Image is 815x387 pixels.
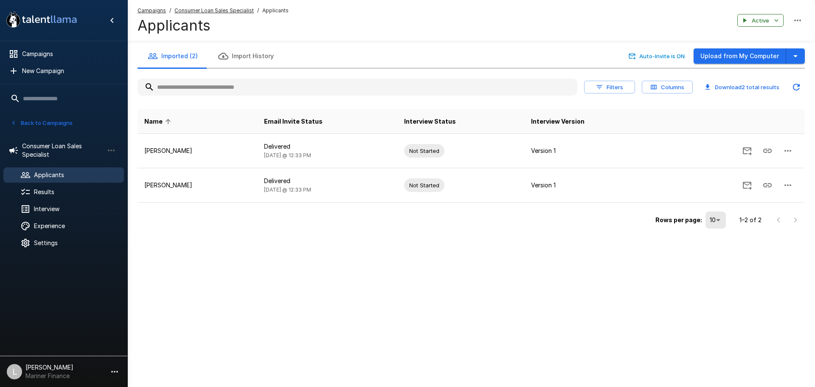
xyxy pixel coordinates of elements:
span: Send Invitation [737,147,757,154]
span: [DATE] @ 12:33 PM [264,152,311,158]
p: Rows per page: [655,216,702,224]
button: Auto-Invite is ON [627,50,687,63]
span: Interview Version [531,116,585,127]
span: Name [144,116,174,127]
button: Import History [208,44,284,68]
p: [PERSON_NAME] [144,147,250,155]
p: Version 1 [531,181,648,189]
span: Email Invite Status [264,116,323,127]
span: Applicants [262,6,289,15]
span: Interview Status [404,116,456,127]
span: / [169,6,171,15]
span: Copy Interview Link [757,181,778,188]
button: Download2 total results [700,81,784,94]
span: Not Started [404,181,444,189]
u: Consumer Loan Sales Specialist [174,7,254,14]
button: Upload from My Computer [694,48,786,64]
p: [PERSON_NAME] [144,181,250,189]
span: Copy Interview Link [757,147,778,154]
span: Not Started [404,147,444,155]
u: Campaigns [138,7,166,14]
h4: Applicants [138,17,289,34]
button: Columns [642,81,693,94]
span: Send Invitation [737,181,757,188]
button: Updated Today - 12:51 PM [788,79,805,96]
button: Active [737,14,784,27]
div: 10 [705,212,726,229]
button: Filters [584,81,635,94]
p: Version 1 [531,147,648,155]
button: Imported (2) [138,44,208,68]
p: Delivered [264,177,391,185]
p: Delivered [264,142,391,151]
span: / [257,6,259,15]
p: 1–2 of 2 [739,216,762,224]
span: [DATE] @ 12:33 PM [264,186,311,193]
